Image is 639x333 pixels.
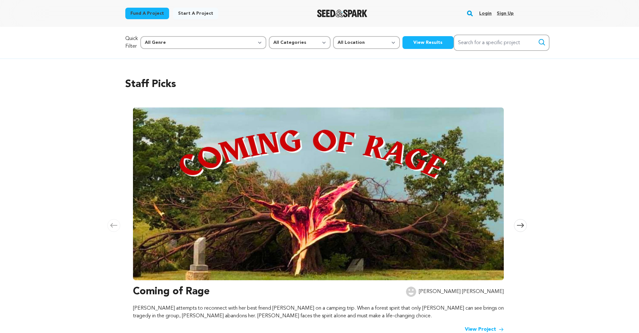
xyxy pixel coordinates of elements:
[133,305,504,320] p: [PERSON_NAME] attempts to reconnect with her best friend [PERSON_NAME] on a camping trip. When a ...
[479,8,492,19] a: Login
[125,8,169,19] a: Fund a project
[125,35,138,50] p: Quick Filter
[497,8,514,19] a: Sign up
[419,288,504,296] p: [PERSON_NAME] [PERSON_NAME]
[317,10,367,17] img: Seed&Spark Logo Dark Mode
[173,8,218,19] a: Start a project
[406,287,416,297] img: user.png
[125,77,514,92] h2: Staff Picks
[133,284,210,299] h3: Coming of Rage
[454,35,549,51] input: Search for a specific project
[133,107,504,280] img: Coming of Rage image
[317,10,367,17] a: Seed&Spark Homepage
[402,36,454,49] button: View Results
